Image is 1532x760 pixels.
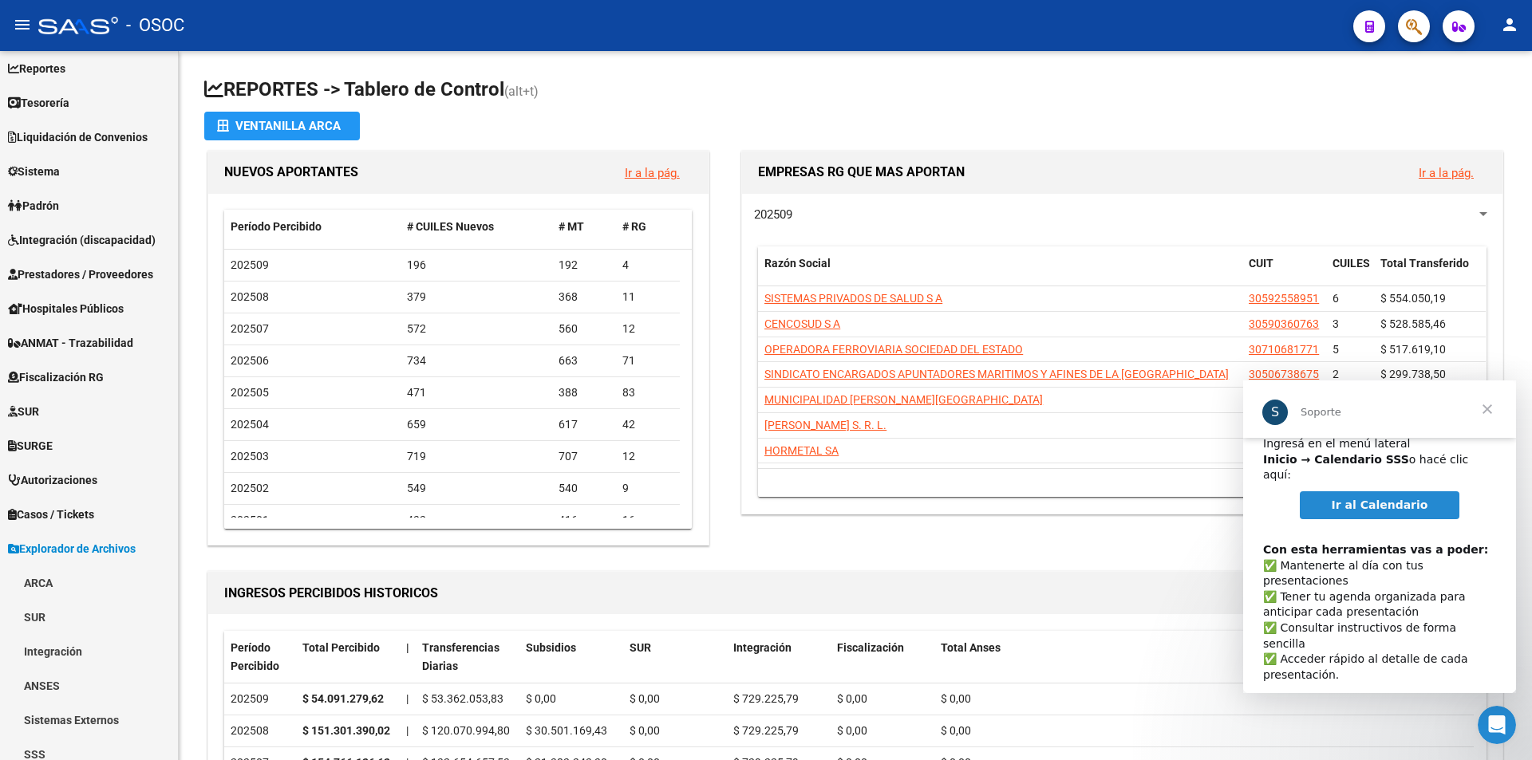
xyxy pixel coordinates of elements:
[407,320,547,338] div: 572
[1380,317,1446,330] span: $ 528.585,46
[407,447,547,466] div: 719
[1249,317,1319,330] span: 30590360763
[8,300,124,317] span: Hospitales Públicos
[526,724,607,737] span: $ 30.501.169,43
[733,724,799,737] span: $ 729.225,79
[1333,257,1370,270] span: CUILES
[559,415,610,434] div: 617
[1500,15,1519,34] mat-icon: person
[1249,292,1319,305] span: 30592558951
[612,158,693,187] button: Ir a la pág.
[764,419,886,431] span: [PERSON_NAME] S. R. L.
[764,368,1229,380] span: SINDICATO ENCARGADOS APUNTADORES MARITIMOS Y AFINES DE LA [GEOGRAPHIC_DATA]
[422,641,499,672] span: Transferencias Diarias
[764,317,840,330] span: CENCOSUD S A
[1333,317,1339,330] span: 3
[8,163,60,180] span: Sistema
[622,256,673,274] div: 4
[622,288,673,306] div: 11
[559,320,610,338] div: 560
[231,450,269,463] span: 202503
[1374,246,1486,299] datatable-header-cell: Total Transferido
[406,724,409,737] span: |
[8,266,153,283] span: Prestadores / Proveedores
[302,641,380,654] span: Total Percibido
[1380,292,1446,305] span: $ 554.050,19
[407,220,494,233] span: # CUILES Nuevos
[401,210,553,244] datatable-header-cell: # CUILES Nuevos
[1380,343,1446,356] span: $ 517.619,10
[1249,257,1273,270] span: CUIT
[231,514,269,526] span: 202501
[231,322,269,335] span: 202507
[764,292,942,305] span: SISTEMAS PRIVADOS DE SALUD S A
[622,447,673,466] div: 12
[630,692,660,705] span: $ 0,00
[630,641,651,654] span: SUR
[622,320,673,338] div: 12
[1406,158,1487,187] button: Ir a la pág.
[504,84,539,99] span: (alt+t)
[231,220,322,233] span: Período Percibido
[231,690,290,708] div: 202509
[231,290,269,303] span: 202508
[625,166,680,180] a: Ir a la pág.
[941,724,971,737] span: $ 0,00
[754,207,792,222] span: 202509
[8,94,69,112] span: Tesorería
[8,540,136,557] span: Explorador de Archivos
[622,479,673,498] div: 9
[622,220,646,233] span: # RG
[231,482,269,494] span: 202502
[126,8,184,43] span: - OSOC
[20,146,253,349] div: ​✅ Mantenerte al día con tus presentaciones ✅ Tener tu agenda organizada para anticipar cada pres...
[941,692,971,705] span: $ 0,00
[231,641,279,672] span: Período Percibido
[302,692,384,705] strong: $ 54.091.279,62
[8,334,133,352] span: ANMAT - Trazabilidad
[8,231,156,249] span: Integración (discapacidad)
[1333,368,1339,380] span: 2
[231,386,269,399] span: 202505
[8,471,97,489] span: Autorizaciones
[831,631,934,683] datatable-header-cell: Fiscalización
[764,393,1043,406] span: MUNICIPALIDAD [PERSON_NAME][GEOGRAPHIC_DATA]
[727,631,831,683] datatable-header-cell: Integración
[407,256,547,274] div: 196
[8,403,39,420] span: SUR
[407,479,547,498] div: 549
[224,164,358,179] span: NUEVOS APORTANTES
[559,220,584,233] span: # MT
[231,418,269,431] span: 202504
[622,415,673,434] div: 42
[616,210,680,244] datatable-header-cell: # RG
[224,210,401,244] datatable-header-cell: Período Percibido
[764,257,831,270] span: Razón Social
[764,444,839,457] span: HORMETAL SA
[622,511,673,530] div: 16
[559,384,610,402] div: 388
[559,256,610,274] div: 192
[422,724,510,737] span: $ 120.070.994,80
[416,631,519,683] datatable-header-cell: Transferencias Diarias
[733,641,792,654] span: Integración
[13,15,32,34] mat-icon: menu
[526,641,576,654] span: Subsidios
[1249,343,1319,356] span: 30710681771
[1380,257,1469,270] span: Total Transferido
[204,112,360,140] button: Ventanilla ARCA
[407,384,547,402] div: 471
[231,354,269,367] span: 202506
[400,631,416,683] datatable-header-cell: |
[559,352,610,370] div: 663
[837,724,867,737] span: $ 0,00
[758,246,1242,299] datatable-header-cell: Razón Social
[1243,380,1516,693] iframe: Intercom live chat mensaje
[407,511,547,530] div: 432
[204,77,1506,104] h1: REPORTES -> Tablero de Control
[217,112,347,140] div: Ventanilla ARCA
[622,384,673,402] div: 83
